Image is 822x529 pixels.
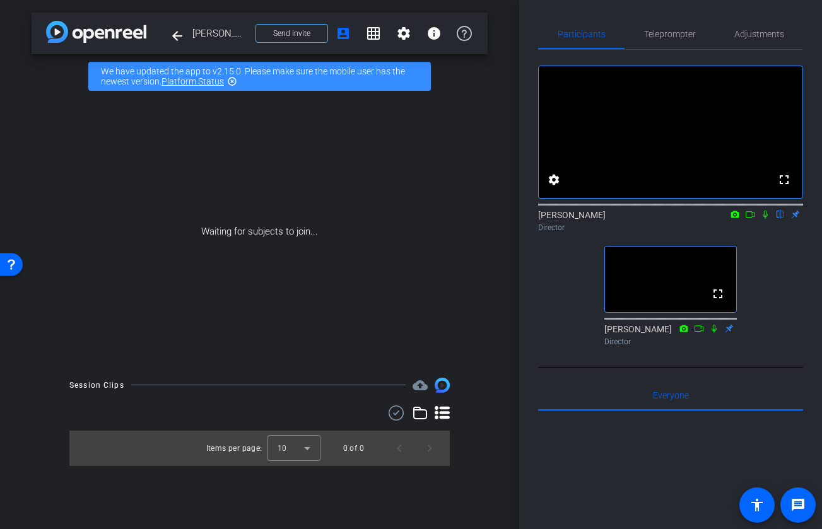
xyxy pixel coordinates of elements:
[343,442,364,455] div: 0 of 0
[206,442,262,455] div: Items per page:
[413,378,428,393] mat-icon: cloud_upload
[773,208,788,219] mat-icon: flip
[336,26,351,41] mat-icon: account_box
[170,28,185,44] mat-icon: arrow_back
[777,172,792,187] mat-icon: fullscreen
[710,286,725,301] mat-icon: fullscreen
[604,336,737,347] div: Director
[538,222,803,233] div: Director
[192,21,248,46] span: [PERSON_NAME]
[749,497,765,513] mat-icon: accessibility
[366,26,381,41] mat-icon: grid_on
[161,76,224,86] a: Platform Status
[46,21,146,43] img: app-logo
[255,24,328,43] button: Send invite
[413,378,428,393] span: Destinations for your clips
[384,433,414,463] button: Previous page
[435,378,450,393] img: Session clips
[69,379,124,392] div: Session Clips
[273,28,310,38] span: Send invite
[227,76,237,86] mat-icon: highlight_off
[644,30,696,38] span: Teleprompter
[604,323,737,347] div: [PERSON_NAME]
[414,433,445,463] button: Next page
[790,497,806,513] mat-icon: message
[88,62,431,91] div: We have updated the app to v2.15.0. Please make sure the mobile user has the newest version.
[653,391,689,400] span: Everyone
[546,172,561,187] mat-icon: settings
[396,26,411,41] mat-icon: settings
[558,30,606,38] span: Participants
[32,98,488,365] div: Waiting for subjects to join...
[426,26,442,41] mat-icon: info
[538,209,803,233] div: [PERSON_NAME]
[734,30,784,38] span: Adjustments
